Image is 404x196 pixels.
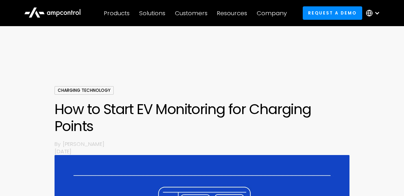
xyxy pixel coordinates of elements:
div: Charging Technology [55,86,114,95]
div: Products [104,9,130,17]
div: Customers [175,9,207,17]
div: Resources [217,9,247,17]
div: Solutions [139,9,165,17]
p: [DATE] [55,148,349,155]
div: Company [257,9,287,17]
p: By [55,140,62,148]
h1: How to Start EV Monitoring for Charging Points [55,101,349,135]
a: Request a demo [303,6,362,19]
p: [PERSON_NAME] [63,140,349,148]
